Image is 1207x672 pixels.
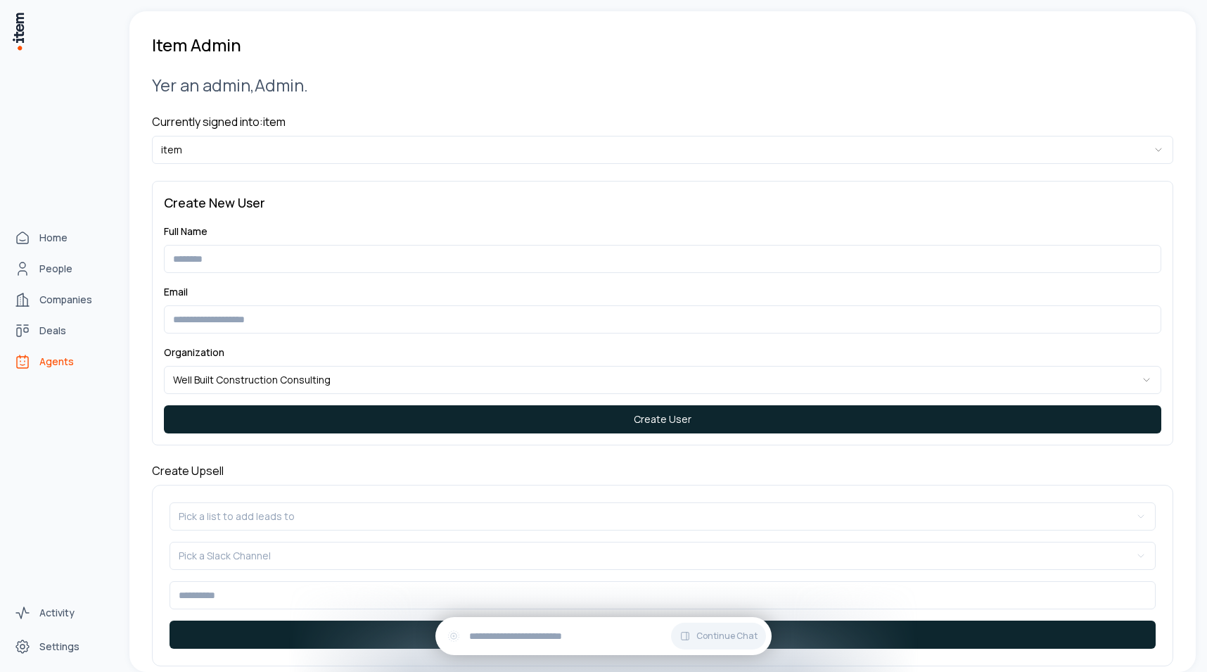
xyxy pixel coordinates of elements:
label: Full Name [164,224,207,238]
h4: Create Upsell [152,462,1173,479]
h3: Create New User [164,193,1161,213]
span: Continue Chat [696,630,758,642]
a: People [8,255,115,283]
span: Agents [39,355,74,369]
span: Home [39,231,68,245]
h4: Currently signed into: item [152,113,1173,130]
label: Email [164,285,188,298]
label: Organization [164,345,224,359]
h1: Item Admin [152,34,241,56]
a: Agents [8,348,115,376]
button: Create User [164,405,1161,433]
div: Continue Chat [435,617,772,655]
a: Deals [8,317,115,345]
button: Send Message [170,621,1156,649]
img: Item Brain Logo [11,11,25,51]
a: Home [8,224,115,252]
span: Settings [39,640,79,654]
span: People [39,262,72,276]
span: Deals [39,324,66,338]
a: Companies [8,286,115,314]
span: Companies [39,293,92,307]
a: Settings [8,633,115,661]
button: Continue Chat [671,623,766,649]
h2: Yer an admin, Admin . [152,73,1173,96]
a: Activity [8,599,115,627]
span: Activity [39,606,75,620]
